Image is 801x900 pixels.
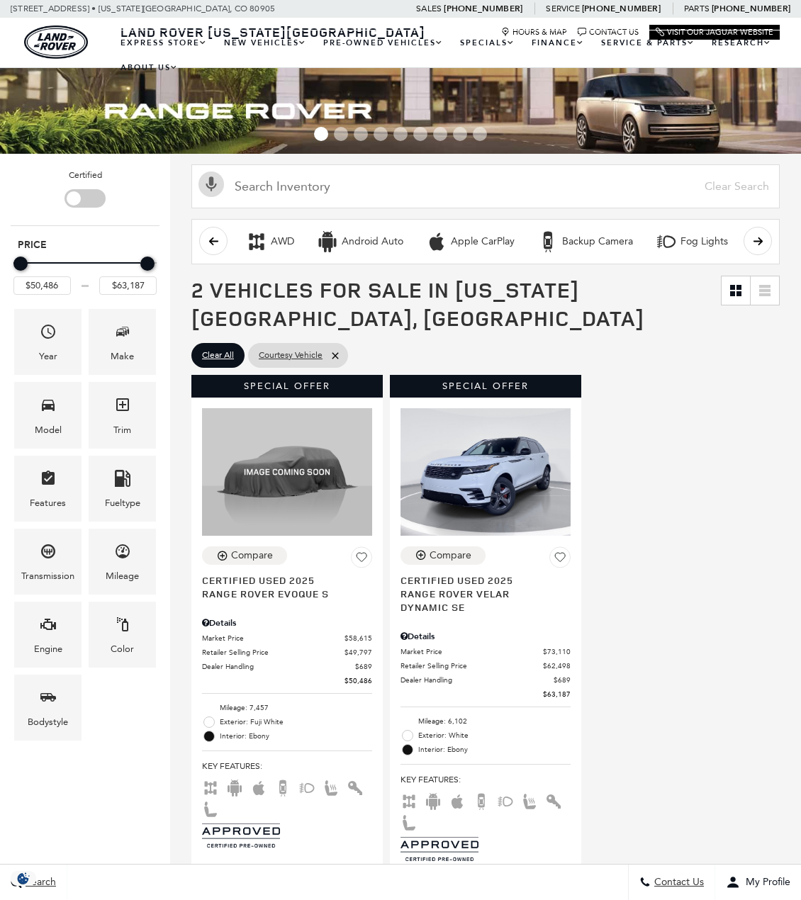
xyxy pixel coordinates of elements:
[400,573,560,587] span: Certified Used 2025
[11,168,159,225] div: Filter by Vehicle Type
[351,546,372,573] button: Save Vehicle
[452,30,523,55] a: Specials
[202,758,372,774] span: Key Features :
[342,235,403,248] div: Android Auto
[226,782,243,792] span: Android Auto
[14,309,82,375] div: YearYear
[114,466,131,495] span: Fueltype
[393,127,408,141] span: Go to slide 5
[202,661,372,672] a: Dealer Handling $689
[400,795,418,805] span: AWD
[199,227,228,255] button: scroll left
[113,422,131,438] div: Trim
[390,375,581,398] div: Special Offer
[400,660,571,671] a: Retailer Selling Price $62,498
[202,573,362,587] span: Certified Used 2025
[400,573,571,614] a: Certified Used 2025Range Rover Velar Dynamic SE
[530,227,641,257] button: Backup CameraBackup Camera
[7,871,40,886] section: Click to Open Cookie Consent Modal
[198,171,224,197] svg: Click to toggle on voice search
[426,231,447,252] div: Apple CarPlay
[112,55,186,80] a: About Us
[105,495,140,511] div: Fueltype
[355,661,372,672] span: $689
[400,646,543,657] span: Market Price
[712,3,790,14] a: [PHONE_NUMBER]
[114,539,131,568] span: Mileage
[14,675,82,741] div: BodystyleBodystyle
[418,729,571,743] span: Exterior: White
[309,227,411,257] button: Android AutoAndroid Auto
[99,276,157,295] input: Maximum
[202,587,362,600] span: Range Rover Evoque S
[400,646,571,657] a: Market Price $73,110
[593,30,703,55] a: Service & Parts
[418,743,571,757] span: Interior: Ebony
[202,546,287,565] button: Compare Vehicle
[400,675,571,685] a: Dealer Handling $689
[543,689,571,699] span: $63,187
[238,227,302,257] button: AWDAWD
[215,30,315,55] a: New Vehicles
[202,617,372,629] div: Pricing Details - Range Rover Evoque S
[680,235,728,248] div: Fog Lights
[13,276,71,295] input: Minimum
[250,782,267,792] span: Apple Car-Play
[433,127,447,141] span: Go to slide 7
[89,309,156,375] div: MakeMake
[740,877,790,889] span: My Profile
[323,782,340,792] span: Heated Seats
[549,546,571,573] button: Save Vehicle
[191,275,644,332] span: 2 Vehicles for Sale in [US_STATE][GEOGRAPHIC_DATA], [GEOGRAPHIC_DATA]
[114,320,131,349] span: Make
[202,573,372,600] a: Certified Used 2025Range Rover Evoque S
[543,646,571,657] span: $73,110
[111,349,134,364] div: Make
[444,3,522,14] a: [PHONE_NUMBER]
[314,127,328,141] span: Go to slide 1
[89,602,156,668] div: ColorColor
[400,546,486,565] button: Compare Vehicle
[18,239,152,252] h5: Price
[21,568,74,584] div: Transmission
[334,127,348,141] span: Go to slide 2
[400,408,571,536] img: 2025 Land Rover Range Rover Velar Dynamic SE
[220,729,372,743] span: Interior: Ebony
[715,865,801,900] button: Open user profile menu
[648,227,736,257] button: Fog LightsFog Lights
[473,795,490,805] span: Backup Camera
[315,30,452,55] a: Pre-Owned Vehicles
[400,689,571,699] a: $63,187
[35,422,62,438] div: Model
[40,466,57,495] span: Features
[416,4,442,13] span: Sales
[400,714,571,729] li: Mileage: 6,102
[11,4,275,13] a: [STREET_ADDRESS] • [US_STATE][GEOGRAPHIC_DATA], CO 80905
[651,877,704,889] span: Contact Us
[40,685,57,714] span: Bodystyle
[40,539,57,568] span: Transmission
[684,4,710,13] span: Parts
[345,675,372,686] span: $50,486
[523,30,593,55] a: Finance
[582,3,661,14] a: [PHONE_NUMBER]
[347,782,364,792] span: Keyless Entry
[202,782,219,792] span: AWD
[14,602,82,668] div: EngineEngine
[69,168,102,182] label: Certified
[259,347,323,364] span: Courtesy Vehicle
[13,252,157,295] div: Price
[13,257,28,271] div: Minimum Price
[202,647,345,658] span: Retailer Selling Price
[521,795,538,805] span: Heated Seats
[298,782,315,792] span: Fog Lights
[220,715,372,729] span: Exterior: Fuji White
[89,529,156,595] div: MileageMileage
[400,660,543,671] span: Retailer Selling Price
[543,660,571,671] span: $62,498
[400,675,554,685] span: Dealer Handling
[28,714,68,730] div: Bodystyle
[121,23,425,40] span: Land Rover [US_STATE][GEOGRAPHIC_DATA]
[546,4,579,13] span: Service
[562,235,633,248] div: Backup Camera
